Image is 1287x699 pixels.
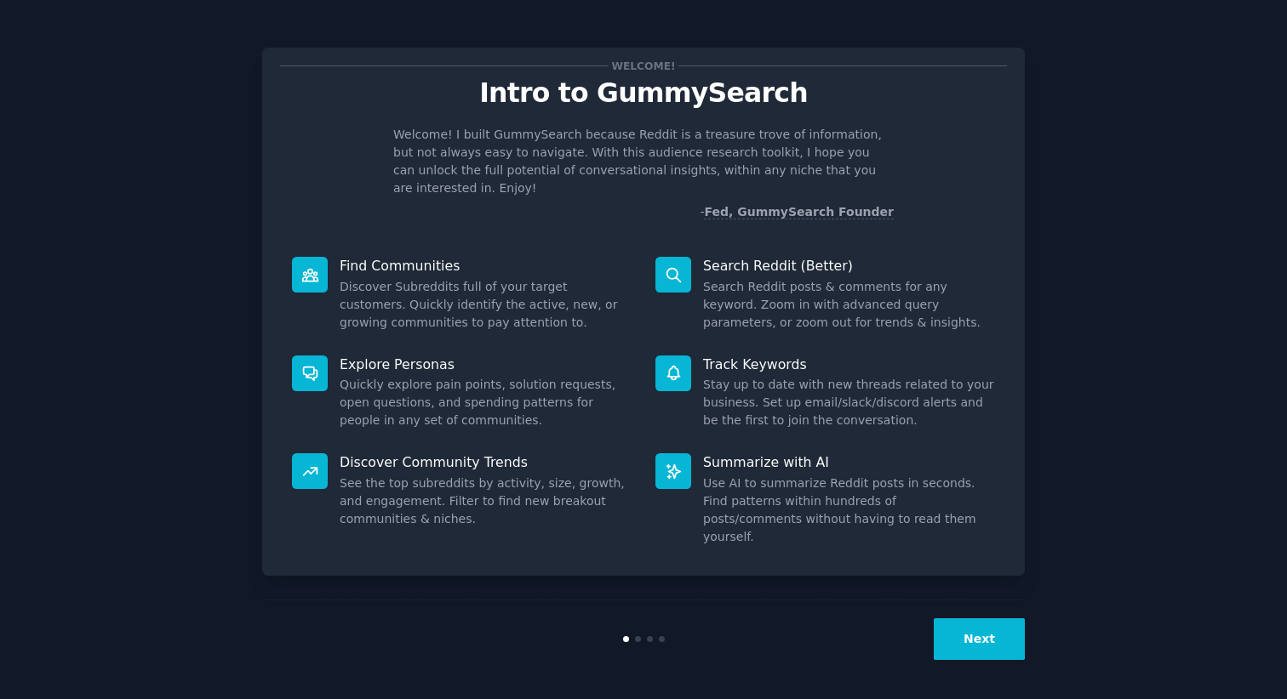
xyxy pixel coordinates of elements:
p: Track Keywords [703,355,995,373]
div: - [700,203,894,221]
p: Welcome! I built GummySearch because Reddit is a treasure trove of information, but not always ea... [393,126,894,197]
span: Welcome! [609,57,678,75]
dd: Search Reddit posts & comments for any keyword. Zoom in with advanced query parameters, or zoom o... [703,278,995,332]
p: Summarize with AI [703,453,995,471]
p: Intro to GummySearch [280,78,1007,108]
a: Fed, GummySearch Founder [704,205,894,219]
dd: Discover Subreddits full of your target customers. Quickly identify the active, new, or growing c... [340,278,632,332]
p: Search Reddit (Better) [703,257,995,275]
p: Explore Personas [340,355,632,373]
dd: Use AI to summarize Reddit posts in seconds. Find patterns within hundreds of posts/comments with... [703,475,995,546]
button: Next [934,618,1025,660]
dd: Quickly explore pain points, solution requests, open questions, and spending patterns for people ... [340,376,632,429]
dd: Stay up to date with new threads related to your business. Set up email/slack/discord alerts and ... [703,376,995,429]
p: Discover Community Trends [340,453,632,471]
dd: See the top subreddits by activity, size, growth, and engagement. Filter to find new breakout com... [340,475,632,528]
p: Find Communities [340,257,632,275]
